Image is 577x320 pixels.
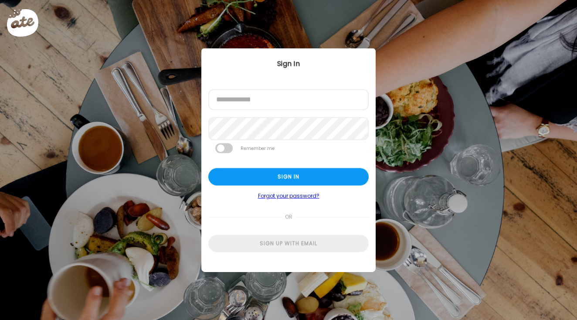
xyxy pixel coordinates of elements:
[208,193,369,200] a: Forgot your password?
[201,59,376,69] div: Sign In
[208,168,369,186] div: Sign in
[240,143,275,153] label: Remember me
[282,208,296,226] span: or
[208,235,369,252] div: Sign up with email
